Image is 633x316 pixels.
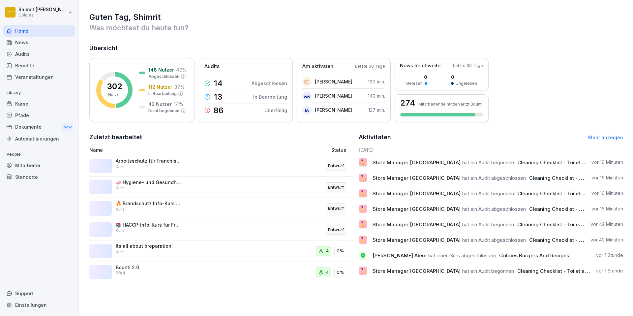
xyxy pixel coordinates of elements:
[116,179,182,185] p: 🧼 Hygiene- und Gesundheitsstandards Info-Kurs für Franchisepartner:innen
[428,252,496,259] span: hat einen Kurs abgeschlossen
[18,7,67,13] p: Shimrit [PERSON_NAME]
[204,63,220,70] p: Audits
[116,201,182,206] p: 🔥 Brandschutz Info-Kurs für Franchisepartner:innen
[89,262,354,283] a: Bounti 2.0Pfad40%
[116,243,182,249] p: Its all about preparation!
[315,92,352,99] p: [PERSON_NAME]
[406,74,427,80] p: 0
[373,206,461,212] span: Store Manager [GEOGRAPHIC_DATA]
[529,237,631,243] span: Cleaning Checklist - Toilet and Guest Area
[89,146,255,153] p: Name
[368,78,385,85] p: 160 min.
[590,221,623,228] p: vor 42 Minuten
[360,158,366,167] p: 🎖️
[148,108,179,114] p: Nicht begonnen
[252,80,287,87] p: Abgeschlossen
[302,106,312,115] div: IA
[328,205,344,212] p: Entwurf
[107,82,122,90] p: 302
[116,206,125,212] p: Kurs
[3,48,75,60] a: Audits
[302,63,333,70] p: Am aktivsten
[3,171,75,183] a: Standorte
[328,163,344,169] p: Entwurf
[373,190,461,197] span: Store Manager [GEOGRAPHIC_DATA]
[517,221,619,228] span: Cleaning Checklist - Toilet and Guest Area
[591,205,623,212] p: vor 16 Minuten
[337,248,344,254] p: 0%
[453,63,483,69] p: Letzte 30 Tage
[3,71,75,83] div: Veranstaltungen
[328,184,344,191] p: Entwurf
[3,149,75,160] p: People
[373,175,461,181] span: Store Manager [GEOGRAPHIC_DATA]
[174,101,183,108] p: 14 %
[3,37,75,48] a: News
[368,107,385,113] p: 137 min.
[462,159,514,166] span: hat ein Audit begonnen
[89,198,354,219] a: 🔥 Brandschutz Info-Kurs für Franchisepartner:innenKursEntwurf
[517,159,619,166] span: Cleaning Checklist - Toilet and Guest Area
[116,228,125,234] p: Kurs
[418,102,483,107] p: Mitarbeitende nutzen jetzt Bounti
[116,249,125,255] p: Kurs
[214,79,223,87] p: 14
[591,159,623,166] p: vor 16 Minuten
[3,121,75,133] div: Dokumente
[456,80,477,86] p: Ungelesen
[62,123,73,131] div: New
[264,107,287,114] p: Überfällig
[588,135,623,140] a: Mehr anzeigen
[328,227,344,233] p: Entwurf
[3,288,75,299] div: Support
[148,83,172,90] p: 112 Nutzer
[400,99,415,107] h3: 274
[462,221,514,228] span: hat ein Audit begonnen
[253,93,287,100] p: In Bearbeitung
[517,268,619,274] span: Cleaning Checklist - Toilet and Guest Area
[3,299,75,311] a: Einstellungen
[368,92,385,99] p: 140 min.
[360,173,366,182] p: 🎖️
[360,189,366,198] p: 🎖️
[360,220,366,229] p: 🎖️
[3,60,75,71] a: Berichte
[3,98,75,110] a: Kurse
[18,13,67,17] p: Goldies
[360,204,366,213] p: 🎖️
[89,177,354,198] a: 🧼 Hygiene- und Gesundheitsstandards Info-Kurs für Franchisepartner:innenKursEntwurf
[176,66,187,73] p: 49 %
[214,107,224,114] p: 86
[3,121,75,133] a: DokumenteNew
[3,25,75,37] div: Home
[373,237,461,243] span: Store Manager [GEOGRAPHIC_DATA]
[3,133,75,144] a: Automatisierungen
[360,266,366,275] p: 🎖️
[359,146,623,153] h6: [DATE]
[116,222,182,228] p: 📚 HACCP-Info-Kurs für Franchisepartner:innen
[462,237,526,243] span: hat ein Audit abgeschlossen
[596,252,623,259] p: vor 1 Stunde
[148,74,179,79] p: Abgeschlossen
[89,219,354,241] a: 📚 HACCP-Info-Kurs für Franchisepartner:innenKursEntwurf
[331,146,346,153] p: Status
[499,252,569,259] span: Goldies Burgers And Recipes
[373,252,427,259] span: [PERSON_NAME] Alem
[591,190,623,197] p: vor 16 Minuten
[462,175,526,181] span: hat ein Audit abgeschlossen
[3,87,75,98] p: Library
[214,93,222,101] p: 13
[373,268,461,274] span: Store Manager [GEOGRAPHIC_DATA]
[517,190,619,197] span: Cleaning Checklist - Toilet and Guest Area
[108,92,121,98] p: Nutzer
[3,110,75,121] a: Pfade
[116,185,125,191] p: Kurs
[302,77,312,86] div: EC
[406,80,423,86] p: Gelesen
[529,175,631,181] span: Cleaning Checklist - Toilet and Guest Area
[373,159,461,166] span: Store Manager [GEOGRAPHIC_DATA]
